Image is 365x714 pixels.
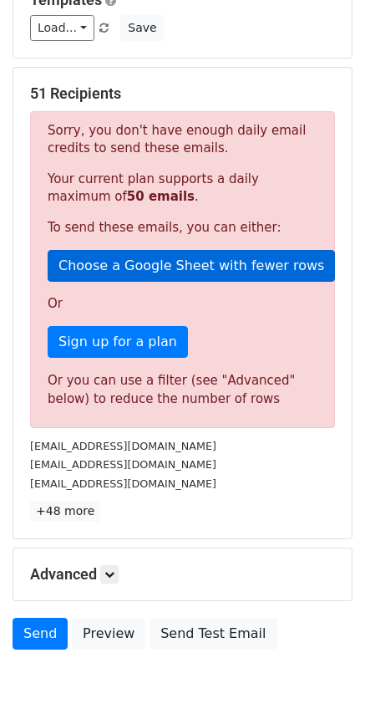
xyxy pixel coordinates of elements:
[30,565,335,584] h5: Advanced
[13,618,68,650] a: Send
[30,458,216,471] small: [EMAIL_ADDRESS][DOMAIN_NAME]
[72,618,145,650] a: Preview
[30,440,216,452] small: [EMAIL_ADDRESS][DOMAIN_NAME]
[281,634,365,714] iframe: Chat Widget
[127,189,195,204] strong: 50 emails
[120,15,164,41] button: Save
[30,84,335,103] h5: 51 Recipients
[48,295,317,313] p: Or
[30,501,100,522] a: +48 more
[48,122,317,157] p: Sorry, you don't have enough daily email credits to send these emails.
[48,219,317,237] p: To send these emails, you can either:
[48,326,188,358] a: Sign up for a plan
[48,371,317,409] div: Or you can use a filter (see "Advanced" below) to reduce the number of rows
[48,250,335,282] a: Choose a Google Sheet with fewer rows
[150,618,276,650] a: Send Test Email
[48,171,317,206] p: Your current plan supports a daily maximum of .
[30,15,94,41] a: Load...
[30,477,216,490] small: [EMAIL_ADDRESS][DOMAIN_NAME]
